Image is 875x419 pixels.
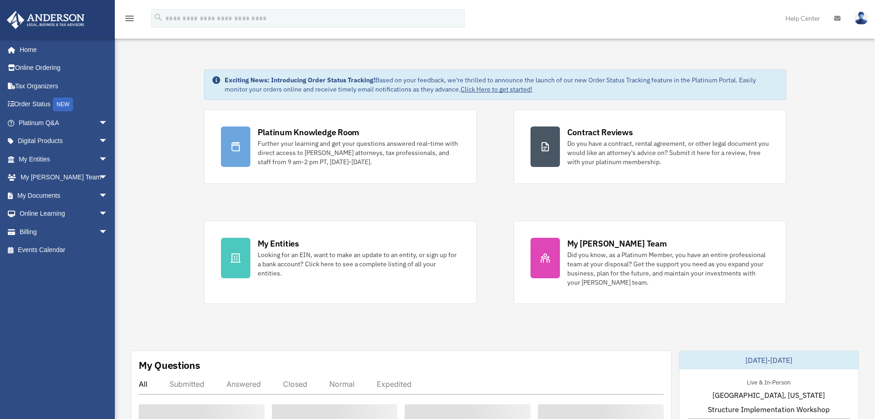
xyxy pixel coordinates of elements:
div: Further your learning and get your questions answered real-time with direct access to [PERSON_NAM... [258,139,460,166]
a: My [PERSON_NAME] Team Did you know, as a Platinum Member, you have an entire professional team at... [514,221,786,304]
div: Normal [329,379,355,389]
a: My Documentsarrow_drop_down [6,186,122,205]
a: My Entities Looking for an EIN, want to make an update to an entity, or sign up for a bank accoun... [204,221,477,304]
a: Platinum Knowledge Room Further your learning and get your questions answered real-time with dire... [204,109,477,184]
img: Anderson Advisors Platinum Portal [4,11,87,29]
div: Based on your feedback, we're thrilled to announce the launch of our new Order Status Tracking fe... [225,75,779,94]
div: Do you have a contract, rental agreement, or other legal document you would like an attorney's ad... [567,139,769,166]
div: Contract Reviews [567,126,633,138]
span: arrow_drop_down [99,150,117,169]
strong: Exciting News: Introducing Order Status Tracking! [225,76,375,84]
div: My [PERSON_NAME] Team [567,238,667,249]
a: Contract Reviews Do you have a contract, rental agreement, or other legal document you would like... [514,109,786,184]
div: Submitted [169,379,204,389]
span: arrow_drop_down [99,168,117,187]
div: Answered [226,379,261,389]
a: Online Ordering [6,59,122,77]
div: Looking for an EIN, want to make an update to an entity, or sign up for a bank account? Click her... [258,250,460,278]
i: menu [124,13,135,24]
div: Closed [283,379,307,389]
div: My Entities [258,238,299,249]
div: Live & In-Person [740,377,798,386]
a: My [PERSON_NAME] Teamarrow_drop_down [6,168,122,187]
a: Home [6,40,117,59]
i: search [153,12,164,23]
div: All [139,379,147,389]
span: arrow_drop_down [99,186,117,205]
span: arrow_drop_down [99,114,117,132]
div: My Questions [139,358,200,372]
a: Billingarrow_drop_down [6,223,122,241]
span: Structure Implementation Workshop [708,404,830,415]
div: Did you know, as a Platinum Member, you have an entire professional team at your disposal? Get th... [567,250,769,287]
a: menu [124,16,135,24]
div: [DATE]-[DATE] [679,351,858,369]
a: Tax Organizers [6,77,122,95]
a: Platinum Q&Aarrow_drop_down [6,114,122,132]
div: Platinum Knowledge Room [258,126,360,138]
span: arrow_drop_down [99,132,117,151]
div: Expedited [377,379,412,389]
span: arrow_drop_down [99,223,117,241]
a: Click Here to get started! [461,85,532,93]
a: Digital Productsarrow_drop_down [6,132,122,150]
div: NEW [53,98,73,111]
span: arrow_drop_down [99,205,117,224]
a: Events Calendar [6,241,122,259]
a: My Entitiesarrow_drop_down [6,150,122,168]
a: Order StatusNEW [6,95,122,114]
span: [GEOGRAPHIC_DATA], [US_STATE] [712,390,825,401]
img: User Pic [854,11,868,25]
a: Online Learningarrow_drop_down [6,205,122,223]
